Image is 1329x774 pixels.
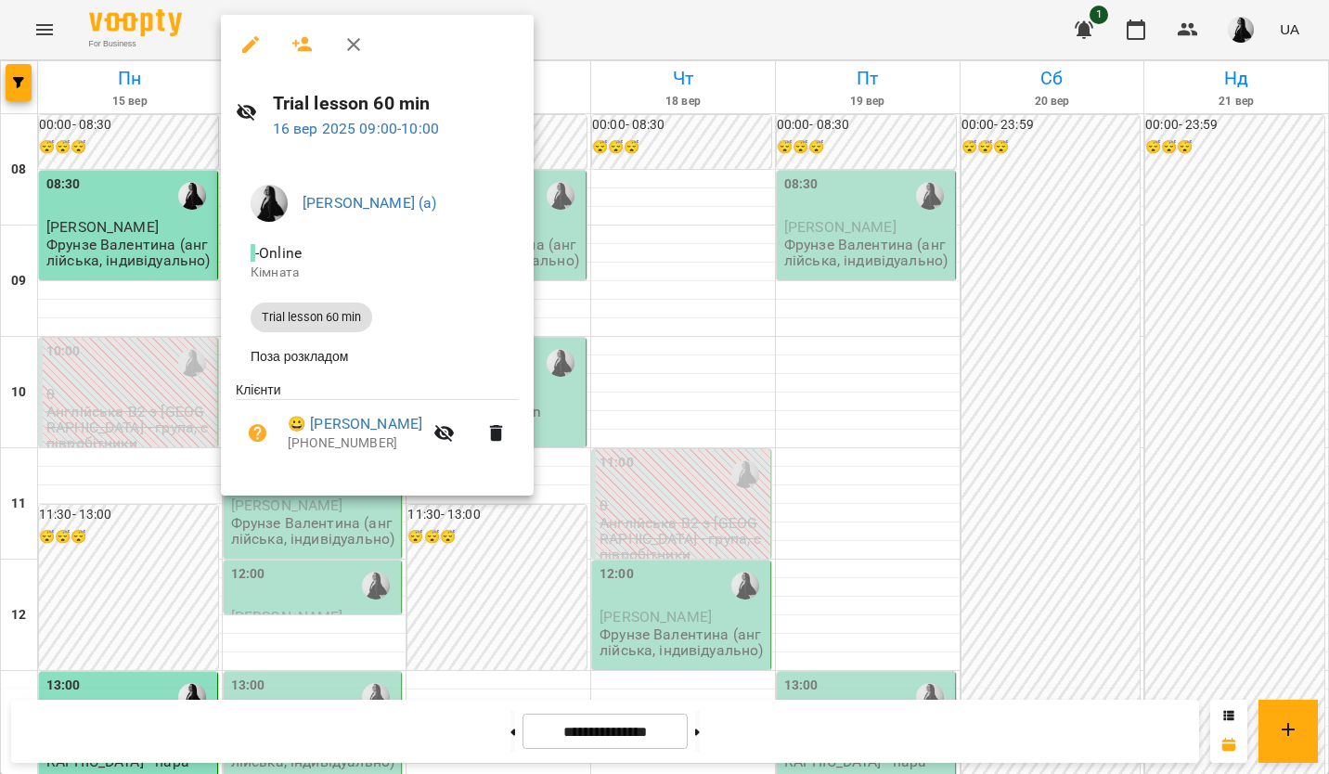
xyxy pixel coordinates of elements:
[236,411,280,456] button: Візит ще не сплачено. Додати оплату?
[251,264,504,282] p: Кімната
[288,413,422,435] a: 😀 [PERSON_NAME]
[236,340,519,373] li: Поза розкладом
[273,89,519,118] h6: Trial lesson 60 min
[251,244,305,262] span: - Online
[288,434,422,453] p: [PHONE_NUMBER]
[251,185,288,222] img: a8a45f5fed8cd6bfe970c81335813bd9.jpg
[303,194,437,212] a: [PERSON_NAME] (а)
[251,309,372,326] span: Trial lesson 60 min
[273,120,439,137] a: 16 вер 2025 09:00-10:00
[236,381,519,473] ul: Клієнти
